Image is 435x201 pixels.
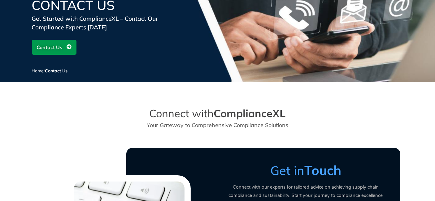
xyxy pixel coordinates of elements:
[45,68,68,74] span: Contact Us
[32,14,181,32] div: Get Started with ComplianceXL – Contact Our Compliance Experts [DATE]
[214,107,286,120] strong: ComplianceXL
[127,121,309,129] p: Your Gateway to Comprehensive Compliance Solutions
[37,41,63,53] span: Contact Us
[32,68,68,74] span: /
[32,68,44,74] a: Home
[127,107,309,120] h2: Connect with
[304,162,341,178] strong: Touch
[224,163,388,178] h3: Get in
[32,40,76,55] a: Contact Us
